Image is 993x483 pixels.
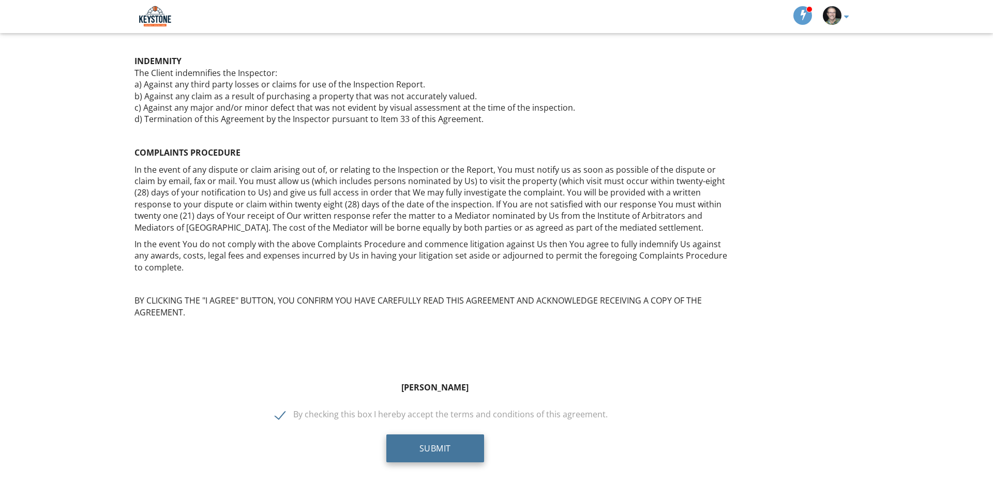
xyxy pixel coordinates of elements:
[401,382,469,393] strong: [PERSON_NAME]
[134,295,736,318] p: BY CLICKING THE "I AGREE" BUTTON, YOU CONFIRM YOU HAVE CAREFULLY READ THIS AGREEMENT AND ACKNOWLE...
[134,147,240,158] strong: COMPLAINTS PROCEDURE
[134,55,736,125] p: The Client indemnifies the Inspector: a) Against any third party losses or claims for use of the ...
[386,434,484,462] button: Submit
[134,3,175,31] img: Keystone Property Inspections
[134,164,736,233] p: In the event of any dispute or claim arising out of, or relating to the Inspection or the Report,...
[275,410,608,422] label: By checking this box I hereby accept the terms and conditions of this agreement.
[823,6,841,25] img: simon_bni_headshots_copy.jpg
[134,55,182,67] strong: INDEMNITY
[134,238,736,273] p: In the event You do not comply with the above Complaints Procedure and commence litigation agains...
